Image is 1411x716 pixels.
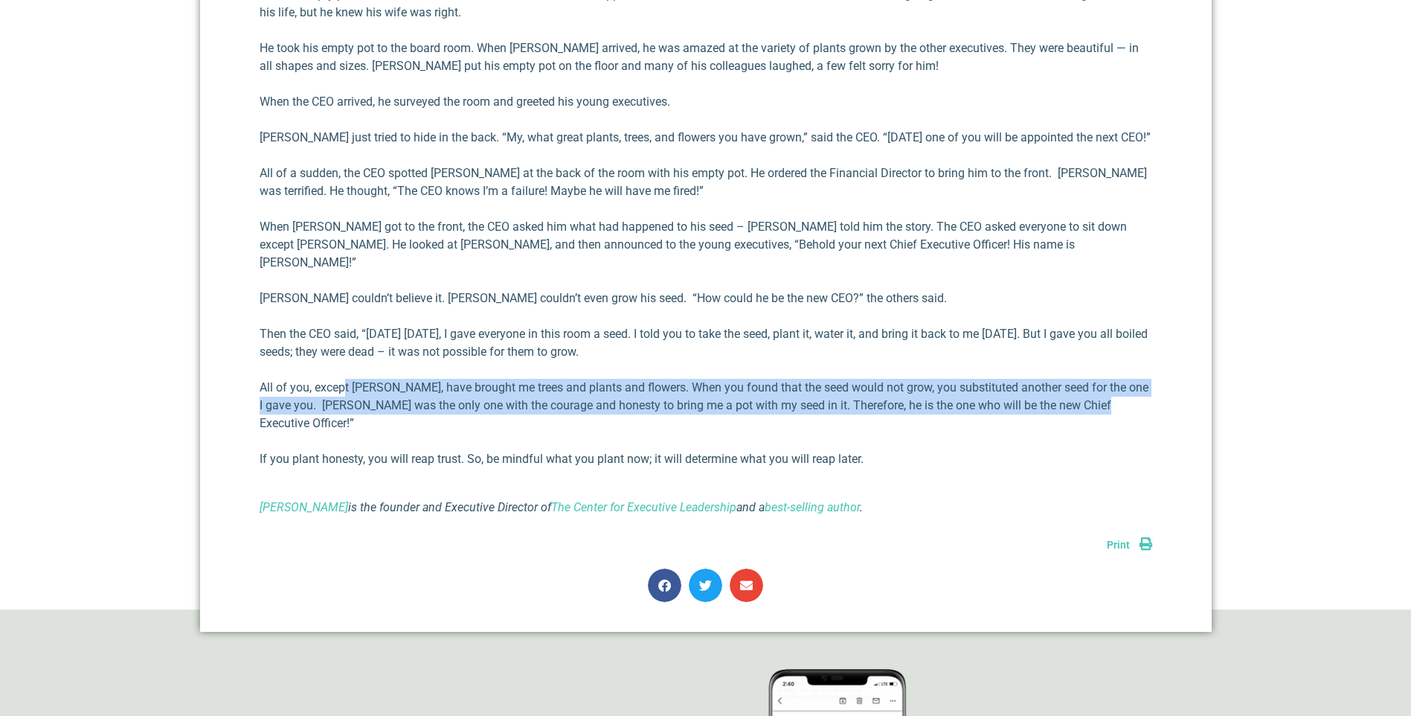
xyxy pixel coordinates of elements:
a: [PERSON_NAME] [260,500,348,514]
p: [PERSON_NAME] couldn’t believe it. [PERSON_NAME] couldn’t even grow his seed. “How could he be th... [260,290,1152,307]
p: All of you, except [PERSON_NAME], have brought me trees and plants and flowers. When you found th... [260,379,1152,432]
p: All of a sudden, the CEO spotted [PERSON_NAME] at the back of the room with his empty pot. He ord... [260,164,1152,200]
div: Share on facebook [648,569,681,602]
i: is the founder and Executive Director of and a . [260,500,863,514]
p: Then the CEO said, “[DATE] [DATE], I gave everyone in this room a seed. I told you to take the se... [260,325,1152,361]
p: When the CEO arrived, he surveyed the room and greeted his young executives. [260,93,1152,111]
p: [PERSON_NAME] just tried to hide in the back. “My, what great plants, trees, and flowers you have... [260,129,1152,147]
p: When [PERSON_NAME] got to the front, the CEO asked him what had happened to his seed – [PERSON_NA... [260,218,1152,272]
a: best-selling author [765,500,860,514]
div: Share on email [730,569,763,602]
p: If you plant honesty, you will reap trust. So, be mindful what you plant now; it will determine w... [260,450,1152,468]
span: Print [1107,539,1130,551]
a: Print [1107,539,1152,551]
a: The Center for Executive Leadership [551,500,736,514]
div: Share on twitter [689,569,722,602]
p: He took his empty pot to the board room. When [PERSON_NAME] arrived, he was amazed at the variety... [260,39,1152,75]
